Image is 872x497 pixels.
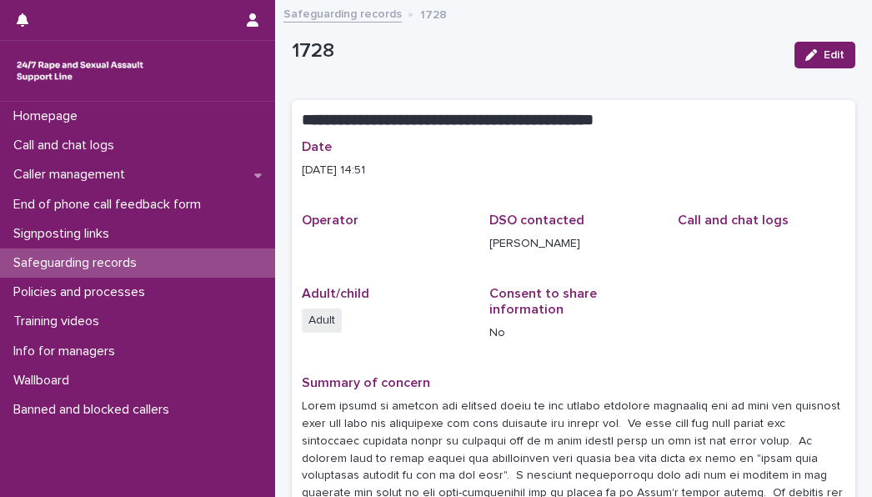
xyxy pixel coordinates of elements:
p: No [489,324,657,342]
p: 1728 [420,4,447,23]
span: Adult/child [302,287,369,300]
span: Edit [824,49,844,61]
span: DSO contacted [489,213,584,227]
p: [PERSON_NAME] [489,235,657,253]
p: [DATE] 14:51 [302,162,845,179]
span: Call and chat logs [678,213,789,227]
span: Date [302,140,332,153]
button: Edit [794,42,855,68]
span: Summary of concern [302,376,430,389]
span: Adult [302,309,342,333]
p: Signposting links [7,226,123,242]
p: Banned and blocked callers [7,402,183,418]
p: Wallboard [7,373,83,389]
p: 1728 [292,39,781,63]
p: Policies and processes [7,284,158,300]
span: Consent to share information [489,287,597,316]
img: rhQMoQhaT3yELyF149Cw [13,54,147,88]
p: Call and chat logs [7,138,128,153]
p: Caller management [7,167,138,183]
p: Safeguarding records [7,255,150,271]
p: Training videos [7,314,113,329]
p: End of phone call feedback form [7,197,214,213]
p: Homepage [7,108,91,124]
p: Info for managers [7,344,128,359]
span: Operator [302,213,358,227]
a: Safeguarding records [283,3,402,23]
